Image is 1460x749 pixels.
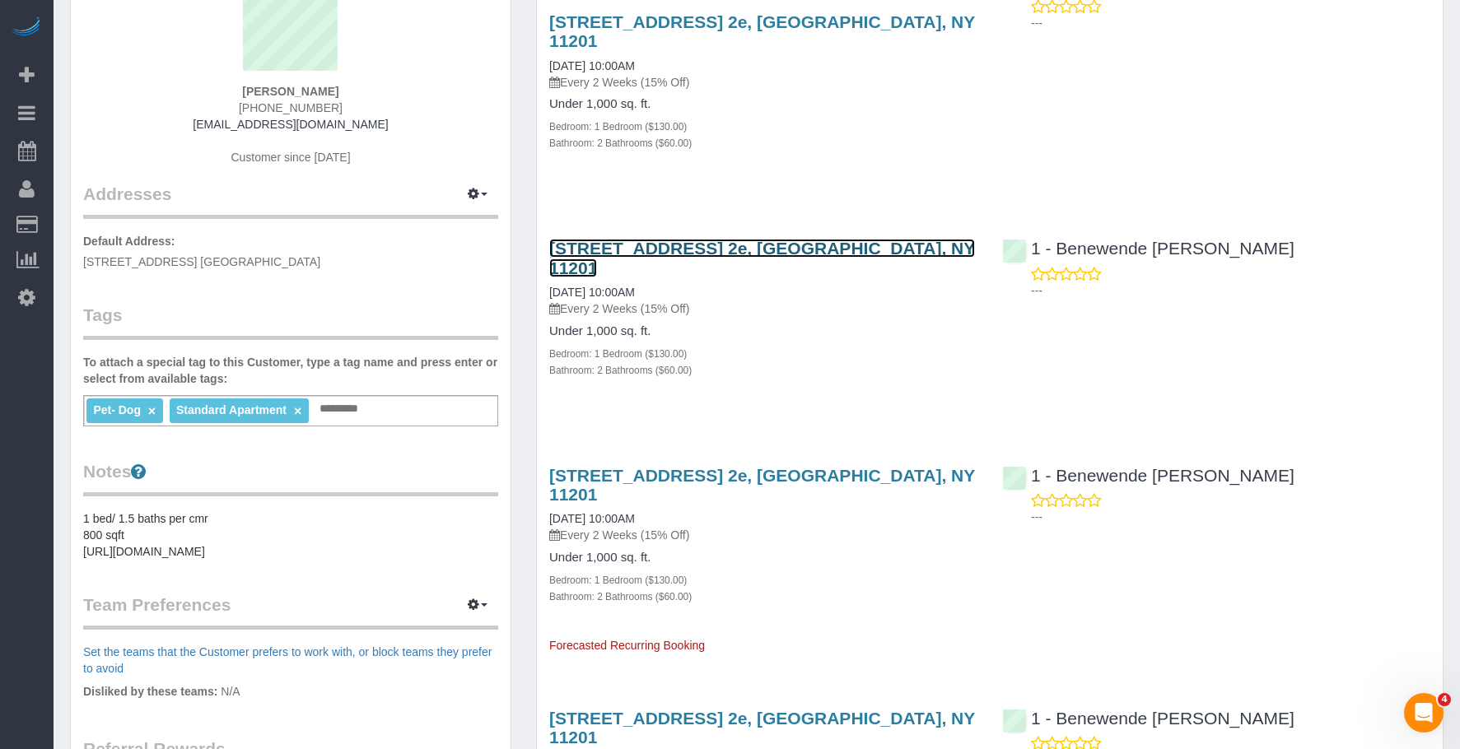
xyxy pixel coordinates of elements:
pre: 1 bed/ 1.5 baths per cmr 800 sqft [URL][DOMAIN_NAME] [83,510,498,560]
p: --- [1031,282,1430,299]
img: Automaid Logo [10,16,43,40]
legend: Notes [83,459,498,496]
a: [STREET_ADDRESS] 2e, [GEOGRAPHIC_DATA], NY 11201 [549,466,975,504]
small: Bedroom: 1 Bedroom ($130.00) [549,121,687,133]
p: --- [1031,509,1430,525]
small: Bedroom: 1 Bedroom ($130.00) [549,575,687,586]
span: Pet- Dog [93,403,141,416]
a: [STREET_ADDRESS] 2e, [GEOGRAPHIC_DATA], NY 11201 [549,709,975,747]
span: 4 [1438,693,1451,706]
span: [PHONE_NUMBER] [239,101,343,114]
a: [DATE] 10:00AM [549,286,635,299]
small: Bathroom: 2 Bathrooms ($60.00) [549,591,692,602]
span: N/A [221,685,240,698]
span: Standard Apartment [176,403,287,416]
a: × [148,404,156,418]
h4: Under 1,000 sq. ft. [549,551,977,565]
a: 1 - Benewende [PERSON_NAME] [1002,239,1294,258]
h4: Under 1,000 sq. ft. [549,324,977,338]
label: Default Address: [83,233,175,249]
span: Forecasted Recurring Booking [549,639,705,652]
a: [DATE] 10:00AM [549,512,635,525]
a: [STREET_ADDRESS] 2e, [GEOGRAPHIC_DATA], NY 11201 [549,12,975,50]
legend: Tags [83,303,498,340]
small: Bathroom: 2 Bathrooms ($60.00) [549,137,692,149]
label: To attach a special tag to this Customer, type a tag name and press enter or select from availabl... [83,354,498,387]
span: Customer since [DATE] [231,151,350,164]
h4: Under 1,000 sq. ft. [549,97,977,111]
small: Bathroom: 2 Bathrooms ($60.00) [549,365,692,376]
p: Every 2 Weeks (15% Off) [549,74,977,91]
p: Every 2 Weeks (15% Off) [549,300,977,317]
strong: [PERSON_NAME] [242,85,338,98]
a: 1 - Benewende [PERSON_NAME] [1002,709,1294,728]
label: Disliked by these teams: [83,683,217,700]
a: Set the teams that the Customer prefers to work with, or block teams they prefer to avoid [83,645,492,675]
a: [DATE] 10:00AM [549,59,635,72]
legend: Team Preferences [83,593,498,630]
a: [EMAIL_ADDRESS][DOMAIN_NAME] [193,118,388,131]
a: 1 - Benewende [PERSON_NAME] [1002,466,1294,485]
p: Every 2 Weeks (15% Off) [549,527,977,543]
a: [STREET_ADDRESS] 2e, [GEOGRAPHIC_DATA], NY 11201 [549,239,975,277]
a: × [294,404,301,418]
small: Bedroom: 1 Bedroom ($130.00) [549,348,687,360]
p: --- [1031,15,1430,31]
span: [STREET_ADDRESS] [GEOGRAPHIC_DATA] [83,255,320,268]
iframe: Intercom live chat [1404,693,1444,733]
